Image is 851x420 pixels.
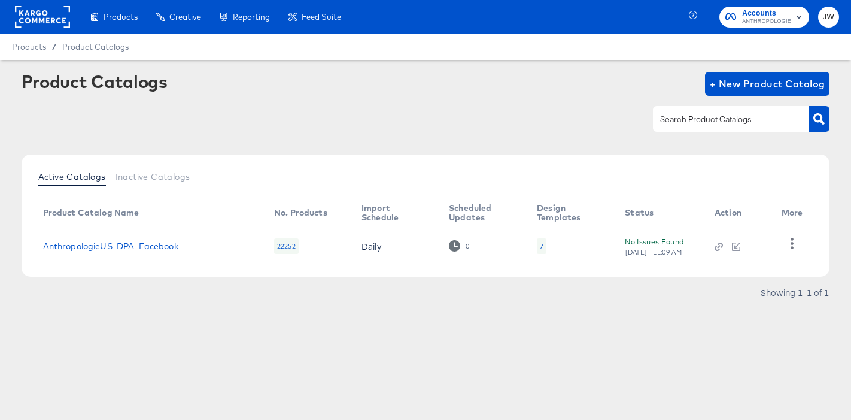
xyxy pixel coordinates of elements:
[818,7,839,28] button: JW
[705,72,830,96] button: + New Product Catalog
[302,12,341,22] span: Feed Suite
[719,7,809,28] button: AccountsANTHROPOLOGIE
[449,240,470,252] div: 0
[46,42,62,52] span: /
[710,75,825,92] span: + New Product Catalog
[43,241,178,251] a: AnthropologieUS_DPA_Facebook
[537,203,601,222] div: Design Templates
[62,42,129,52] a: Product Catalogs
[772,199,817,228] th: More
[742,7,791,20] span: Accounts
[12,42,46,52] span: Products
[658,113,785,126] input: Search Product Catalogs
[43,208,139,217] div: Product Catalog Name
[104,12,138,22] span: Products
[233,12,270,22] span: Reporting
[38,172,106,182] span: Active Catalogs
[465,242,470,250] div: 0
[615,199,705,228] th: Status
[22,72,168,91] div: Product Catalogs
[274,238,299,254] div: 22252
[742,17,791,26] span: ANTHROPOLOGIE
[274,208,327,217] div: No. Products
[361,203,425,222] div: Import Schedule
[352,228,439,265] td: Daily
[705,199,772,228] th: Action
[823,10,834,24] span: JW
[760,288,829,297] div: Showing 1–1 of 1
[449,203,513,222] div: Scheduled Updates
[540,241,543,251] div: 7
[116,172,190,182] span: Inactive Catalogs
[169,12,201,22] span: Creative
[537,238,546,254] div: 7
